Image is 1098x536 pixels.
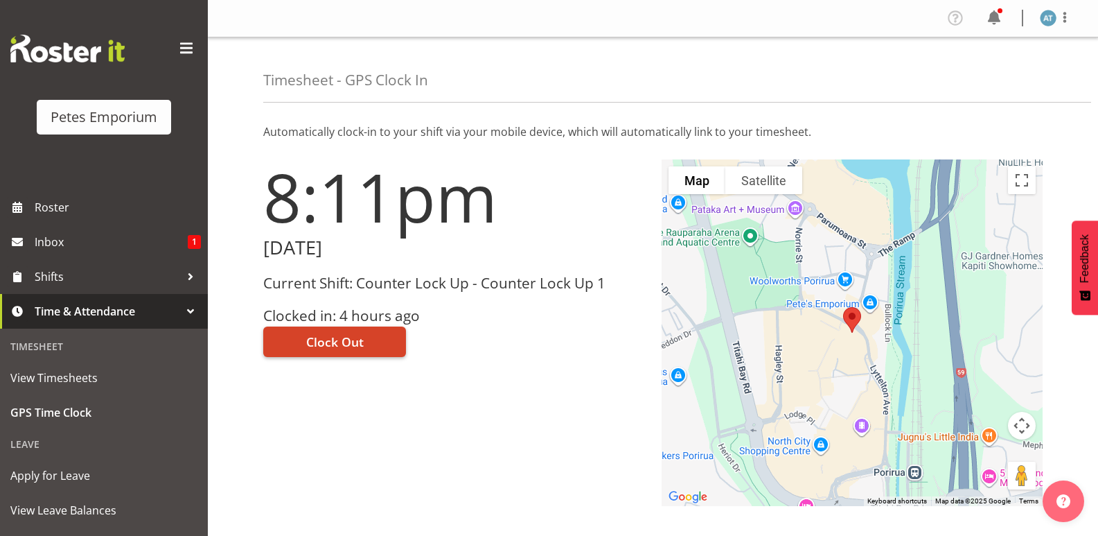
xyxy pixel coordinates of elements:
[263,159,645,234] h1: 8:11pm
[263,123,1043,140] p: Automatically clock-in to your shift via your mobile device, which will automatically link to you...
[263,275,645,291] h3: Current Shift: Counter Lock Up - Counter Lock Up 1
[665,488,711,506] a: Open this area in Google Maps (opens a new window)
[10,402,197,423] span: GPS Time Clock
[10,35,125,62] img: Rosterit website logo
[306,333,364,351] span: Clock Out
[665,488,711,506] img: Google
[3,430,204,458] div: Leave
[3,332,204,361] div: Timesheet
[867,496,927,506] button: Keyboard shortcuts
[51,107,157,128] div: Petes Emporium
[668,166,725,194] button: Show street map
[35,266,180,287] span: Shifts
[263,327,406,357] button: Clock Out
[35,232,188,252] span: Inbox
[3,493,204,528] a: View Leave Balances
[1040,10,1056,26] img: alex-micheal-taniwha5364.jpg
[188,235,201,249] span: 1
[263,72,428,88] h4: Timesheet - GPS Clock In
[1008,462,1036,490] button: Drag Pegman onto the map to open Street View
[263,308,645,324] h3: Clocked in: 4 hours ago
[1072,221,1098,315] button: Feedback - Show survey
[10,465,197,486] span: Apply for Leave
[725,166,802,194] button: Show satellite imagery
[935,497,1011,505] span: Map data ©2025 Google
[3,395,204,430] a: GPS Time Clock
[3,361,204,395] a: View Timesheets
[35,197,201,218] span: Roster
[1019,497,1038,505] a: Terms (opens in new tab)
[35,301,180,322] span: Time & Attendance
[263,237,645,259] h2: [DATE]
[1079,234,1091,283] span: Feedback
[3,458,204,493] a: Apply for Leave
[1008,412,1036,440] button: Map camera controls
[1056,494,1070,508] img: help-xxl-2.png
[1008,166,1036,194] button: Toggle fullscreen view
[10,368,197,388] span: View Timesheets
[10,500,197,521] span: View Leave Balances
